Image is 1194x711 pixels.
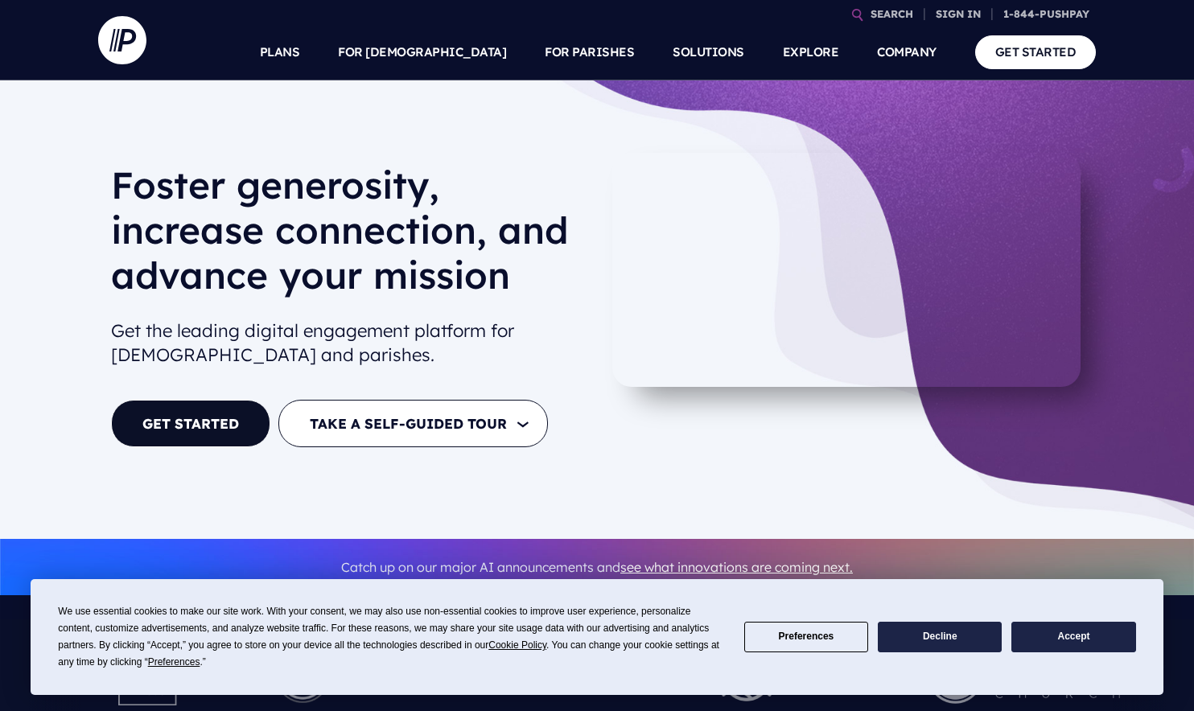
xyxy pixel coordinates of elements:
[111,400,270,447] a: GET STARTED
[673,24,744,80] a: SOLUTIONS
[148,656,200,668] span: Preferences
[338,24,506,80] a: FOR [DEMOGRAPHIC_DATA]
[111,162,584,310] h1: Foster generosity, increase connection, and advance your mission
[278,400,548,447] button: TAKE A SELF-GUIDED TOUR
[260,24,300,80] a: PLANS
[111,549,1083,586] p: Catch up on our major AI announcements and
[744,622,868,653] button: Preferences
[783,24,839,80] a: EXPLORE
[111,312,584,375] h2: Get the leading digital engagement platform for [DEMOGRAPHIC_DATA] and parishes.
[488,639,546,651] span: Cookie Policy
[545,24,634,80] a: FOR PARISHES
[877,24,937,80] a: COMPANY
[878,622,1002,653] button: Decline
[975,35,1097,68] a: GET STARTED
[58,603,724,671] div: We use essential cookies to make our site work. With your consent, we may also use non-essential ...
[31,579,1163,695] div: Cookie Consent Prompt
[1011,622,1135,653] button: Accept
[620,559,853,575] a: see what innovations are coming next.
